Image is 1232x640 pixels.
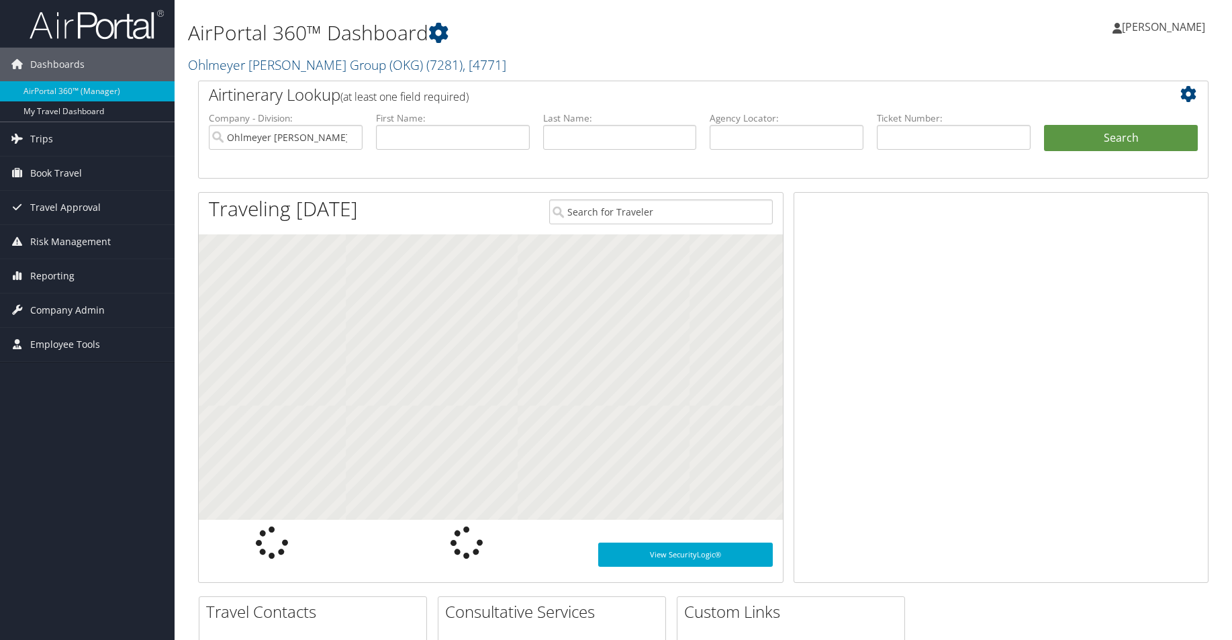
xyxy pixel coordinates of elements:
[463,56,506,74] span: , [ 4771 ]
[445,600,665,623] h2: Consultative Services
[877,111,1031,125] label: Ticket Number:
[426,56,463,74] span: ( 7281 )
[188,19,875,47] h1: AirPortal 360™ Dashboard
[30,259,75,293] span: Reporting
[30,293,105,327] span: Company Admin
[209,83,1114,106] h2: Airtinerary Lookup
[1112,7,1219,47] a: [PERSON_NAME]
[710,111,863,125] label: Agency Locator:
[376,111,530,125] label: First Name:
[30,156,82,190] span: Book Travel
[549,199,772,224] input: Search for Traveler
[188,56,506,74] a: Ohlmeyer [PERSON_NAME] Group (OKG)
[209,195,358,223] h1: Traveling [DATE]
[1044,125,1198,152] button: Search
[543,111,697,125] label: Last Name:
[30,48,85,81] span: Dashboards
[30,9,164,40] img: airportal-logo.png
[340,89,469,104] span: (at least one field required)
[684,600,904,623] h2: Custom Links
[1122,19,1205,34] span: [PERSON_NAME]
[30,328,100,361] span: Employee Tools
[30,191,101,224] span: Travel Approval
[30,122,53,156] span: Trips
[209,111,363,125] label: Company - Division:
[30,225,111,259] span: Risk Management
[206,600,426,623] h2: Travel Contacts
[598,543,773,567] a: View SecurityLogic®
